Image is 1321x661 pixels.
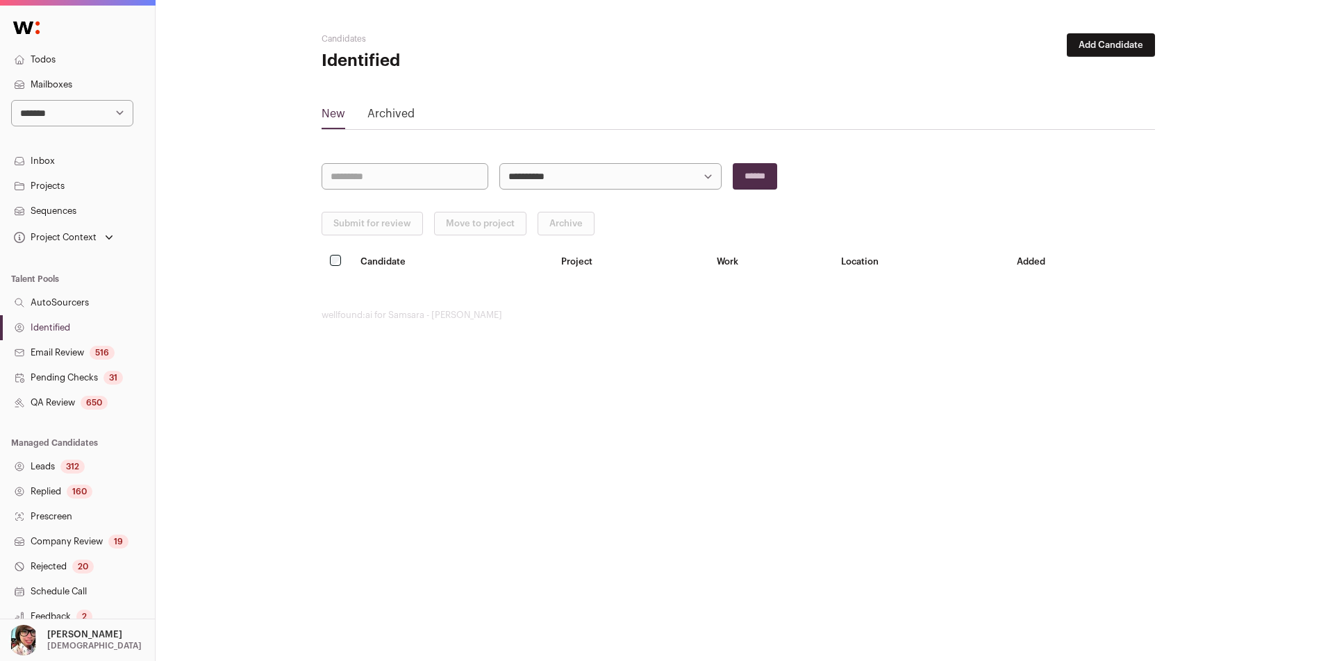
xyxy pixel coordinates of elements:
[47,640,142,651] p: [DEMOGRAPHIC_DATA]
[6,14,47,42] img: Wellfound
[352,246,553,276] th: Candidate
[108,535,128,549] div: 19
[367,106,415,128] a: Archived
[47,629,122,640] p: [PERSON_NAME]
[8,625,39,655] img: 14759586-medium_jpg
[322,33,599,44] h2: Candidates
[322,50,599,72] h1: Identified
[81,396,108,410] div: 650
[76,610,92,624] div: 2
[553,246,708,276] th: Project
[322,310,1155,321] footer: wellfound:ai for Samsara - [PERSON_NAME]
[833,246,1008,276] th: Location
[67,485,92,499] div: 160
[1008,246,1155,276] th: Added
[708,246,833,276] th: Work
[90,346,115,360] div: 516
[103,371,123,385] div: 31
[72,560,94,574] div: 20
[1067,33,1155,57] button: Add Candidate
[322,106,345,128] a: New
[60,460,85,474] div: 312
[11,228,116,247] button: Open dropdown
[6,625,144,655] button: Open dropdown
[11,232,97,243] div: Project Context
